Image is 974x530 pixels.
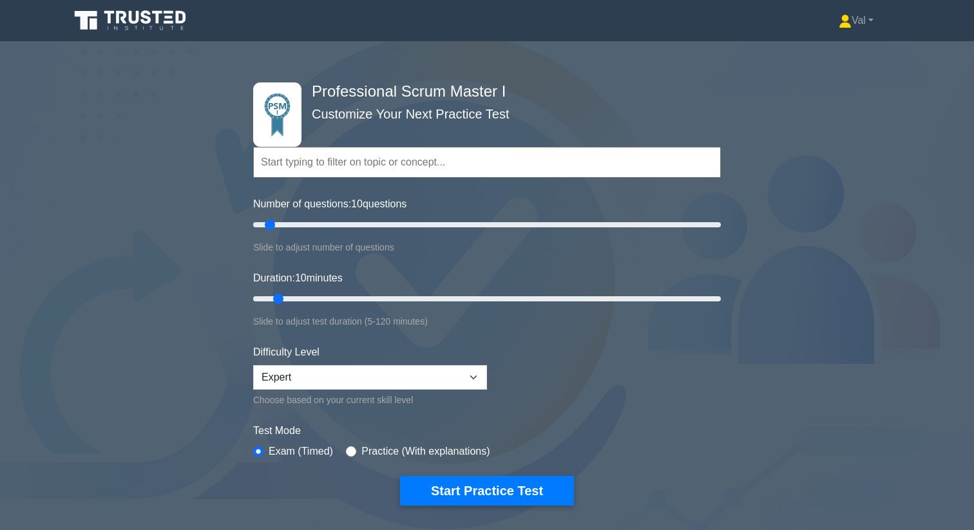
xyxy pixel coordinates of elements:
label: Exam (Timed) [269,444,333,459]
button: Start Practice Test [400,476,574,506]
span: 10 [351,198,363,209]
label: Practice (With explanations) [361,444,490,459]
h4: Professional Scrum Master I [307,82,658,101]
label: Number of questions: questions [253,196,406,212]
input: Start typing to filter on topic or concept... [253,147,721,178]
label: Test Mode [253,423,721,439]
div: Slide to adjust test duration (5-120 minutes) [253,314,721,329]
label: Duration: minutes [253,270,343,286]
div: Slide to adjust number of questions [253,240,721,255]
div: Choose based on your current skill level [253,392,487,408]
label: Difficulty Level [253,345,320,360]
span: 10 [295,272,307,283]
a: Val [808,8,904,33]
